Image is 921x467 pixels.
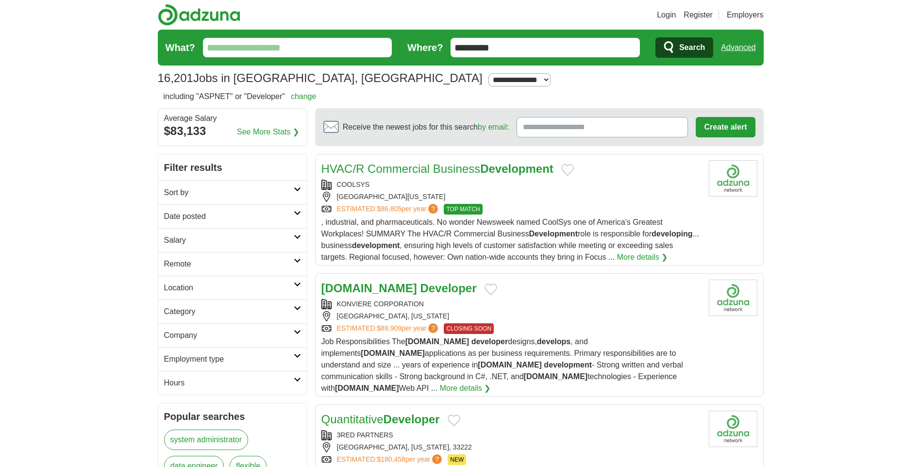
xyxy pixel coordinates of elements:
[657,9,676,21] a: Login
[164,91,317,102] h2: including "ASPNET" or "Developer"
[617,251,668,263] a: More details ❯
[164,330,294,341] h2: Company
[158,300,307,323] a: Category
[529,230,577,238] strong: Development
[478,123,507,131] a: by email
[321,413,440,426] a: QuantitativeDeveloper
[164,306,294,317] h2: Category
[405,337,469,346] strong: [DOMAIN_NAME]
[166,40,195,55] label: What?
[709,411,757,447] img: Company logo
[727,9,764,21] a: Employers
[164,211,294,222] h2: Date posted
[337,323,440,334] a: ESTIMATED:$89,909per year?
[480,162,553,175] strong: Development
[158,181,307,204] a: Sort by
[158,69,193,87] span: 16,201
[544,361,592,369] strong: development
[158,347,307,371] a: Employment type
[377,455,405,463] span: $180,458
[428,204,438,214] span: ?
[321,282,417,295] strong: [DOMAIN_NAME]
[321,180,701,190] div: COOLSYS
[377,324,402,332] span: $89,909
[164,122,301,140] div: $83,133
[321,337,683,392] span: Job Responsibilities The designs, , and implements applications as per business requirements. Pri...
[684,9,713,21] a: Register
[164,409,301,424] h2: Popular searches
[652,230,692,238] strong: developing
[335,384,399,392] strong: [DOMAIN_NAME]
[444,323,494,334] span: CLOSING SOON
[343,121,509,133] span: Receive the newest jobs for this search :
[164,353,294,365] h2: Employment type
[164,258,294,270] h2: Remote
[158,204,307,228] a: Date posted
[291,92,317,100] a: change
[158,71,483,84] h1: Jobs in [GEOGRAPHIC_DATA], [GEOGRAPHIC_DATA]
[655,37,713,58] button: Search
[158,276,307,300] a: Location
[164,234,294,246] h2: Salary
[158,154,307,181] h2: Filter results
[321,430,701,440] div: 3RED PARTNERS
[158,4,240,26] img: Adzuna logo
[164,430,249,450] a: system administrator
[485,284,497,295] button: Add to favorite jobs
[352,241,400,250] strong: development
[448,415,460,426] button: Add to favorite jobs
[478,361,542,369] strong: [DOMAIN_NAME]
[164,187,294,199] h2: Sort by
[384,413,440,426] strong: Developer
[420,282,477,295] strong: Developer
[321,299,701,309] div: KONVIERE CORPORATION
[321,162,553,175] a: HVAC/R Commercial BusinessDevelopment
[158,371,307,395] a: Hours
[679,38,705,57] span: Search
[164,377,294,389] h2: Hours
[448,454,466,465] span: NEW
[432,454,442,464] span: ?
[321,311,701,321] div: [GEOGRAPHIC_DATA], [US_STATE]
[444,204,482,215] span: TOP MATCH
[337,454,444,465] a: ESTIMATED:$180,458per year?
[321,442,701,452] div: [GEOGRAPHIC_DATA], [US_STATE], 33222
[524,372,588,381] strong: [DOMAIN_NAME]
[321,192,701,202] div: [GEOGRAPHIC_DATA][US_STATE]
[158,252,307,276] a: Remote
[537,337,570,346] strong: develops
[377,205,402,213] span: $86,805
[158,228,307,252] a: Salary
[696,117,755,137] button: Create alert
[164,282,294,294] h2: Location
[321,282,477,295] a: [DOMAIN_NAME] Developer
[440,383,491,394] a: More details ❯
[164,115,301,122] div: Average Salary
[428,323,438,333] span: ?
[709,280,757,316] img: Company logo
[709,160,757,197] img: Company logo
[321,218,699,261] span: , industrial, and pharmaceuticals. No wonder Newsweek named CoolSys one of America’s Greatest Wor...
[237,126,299,138] a: See More Stats ❯
[361,349,425,357] strong: [DOMAIN_NAME]
[721,38,755,57] a: Advanced
[337,204,440,215] a: ESTIMATED:$86,805per year?
[158,323,307,347] a: Company
[471,337,508,346] strong: developer
[561,164,574,176] button: Add to favorite jobs
[407,40,443,55] label: Where?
